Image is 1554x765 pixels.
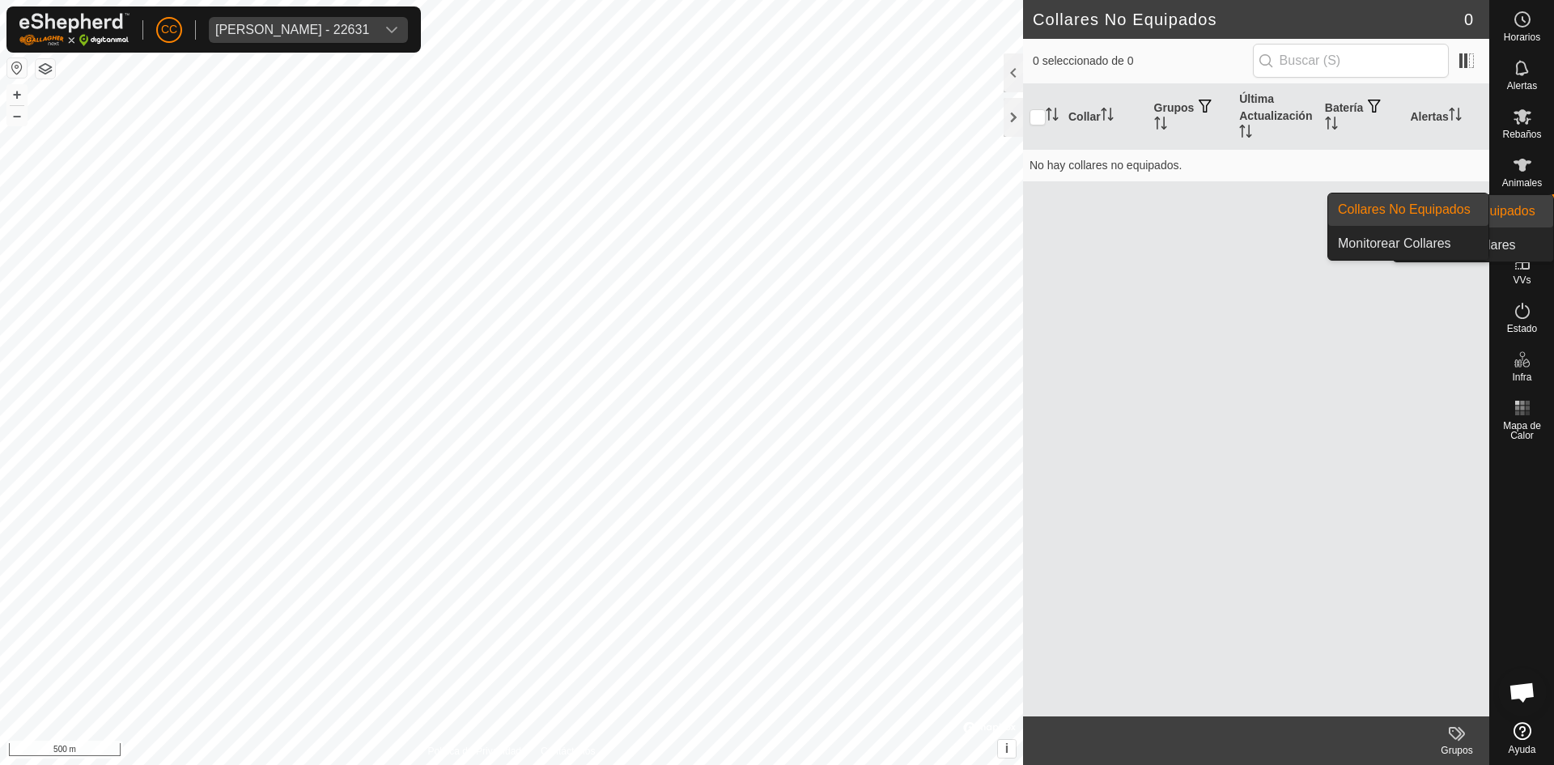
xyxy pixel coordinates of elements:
button: – [7,106,27,125]
a: Collares No Equipados [1328,193,1488,226]
span: Mapa de Calor [1494,421,1550,440]
span: Juan Garcimartin Garcia - 22631 [209,17,376,43]
div: Chat abierto [1498,668,1547,716]
span: Rebaños [1502,130,1541,139]
img: Logo Gallagher [19,13,129,46]
th: Última Actualización [1233,84,1318,150]
span: VVs [1513,275,1531,285]
span: 0 [1464,7,1473,32]
p-sorticon: Activar para ordenar [1101,110,1114,123]
span: Horarios [1504,32,1540,42]
div: [PERSON_NAME] - 22631 [215,23,369,36]
p-sorticon: Activar para ordenar [1046,110,1059,123]
p-sorticon: Activar para ordenar [1325,119,1338,132]
span: Monitorear Collares [1338,234,1451,253]
button: Restablecer Mapa [7,58,27,78]
p-sorticon: Activar para ordenar [1449,110,1462,123]
a: Monitorear Collares [1328,227,1488,260]
span: i [1005,742,1008,755]
div: dropdown trigger [376,17,408,43]
span: Ayuda [1509,745,1536,754]
h2: Collares No Equipados [1033,10,1464,29]
a: Ayuda [1490,716,1554,761]
td: No hay collares no equipados. [1023,149,1489,181]
span: Alertas [1507,81,1537,91]
p-sorticon: Activar para ordenar [1154,119,1167,132]
button: i [998,740,1016,758]
span: Estado [1507,324,1537,334]
th: Grupos [1148,84,1233,150]
p-sorticon: Activar para ordenar [1239,127,1252,140]
span: CC [161,21,177,38]
a: Política de Privacidad [428,744,521,759]
span: 0 seleccionado de 0 [1033,53,1253,70]
th: Batería [1318,84,1404,150]
button: Capas del Mapa [36,59,55,79]
span: Infra [1512,372,1531,382]
th: Alertas [1403,84,1489,150]
span: Collares No Equipados [1338,200,1471,219]
div: Grupos [1424,743,1489,758]
button: + [7,85,27,104]
th: Collar [1062,84,1148,150]
span: Animales [1502,178,1542,188]
input: Buscar (S) [1253,44,1449,78]
a: Contáctenos [541,744,595,759]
